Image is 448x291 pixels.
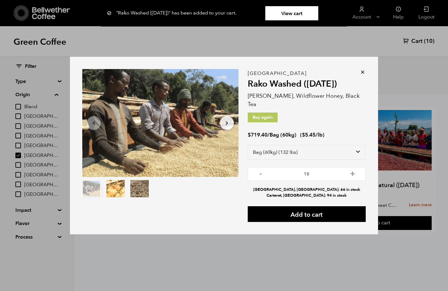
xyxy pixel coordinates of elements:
[248,131,251,138] span: $
[248,206,366,222] button: Add to cart
[257,170,265,176] button: -
[267,131,270,138] span: /
[302,131,316,138] bdi: 5.45
[302,131,305,138] span: $
[248,79,366,89] h2: Rako Washed ([DATE])
[248,113,278,122] p: Buy again
[248,193,366,199] li: Carteret, [GEOGRAPHIC_DATA]: 94 in stock
[316,131,323,138] span: /lb
[349,170,356,176] button: +
[248,92,366,109] p: [PERSON_NAME], Wildflower Honey, Black Tea
[248,187,366,193] li: [GEOGRAPHIC_DATA], [GEOGRAPHIC_DATA]: 66 in stock
[248,131,267,138] bdi: 719.40
[270,131,296,138] span: Bag (60kg)
[300,131,324,138] span: ( )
